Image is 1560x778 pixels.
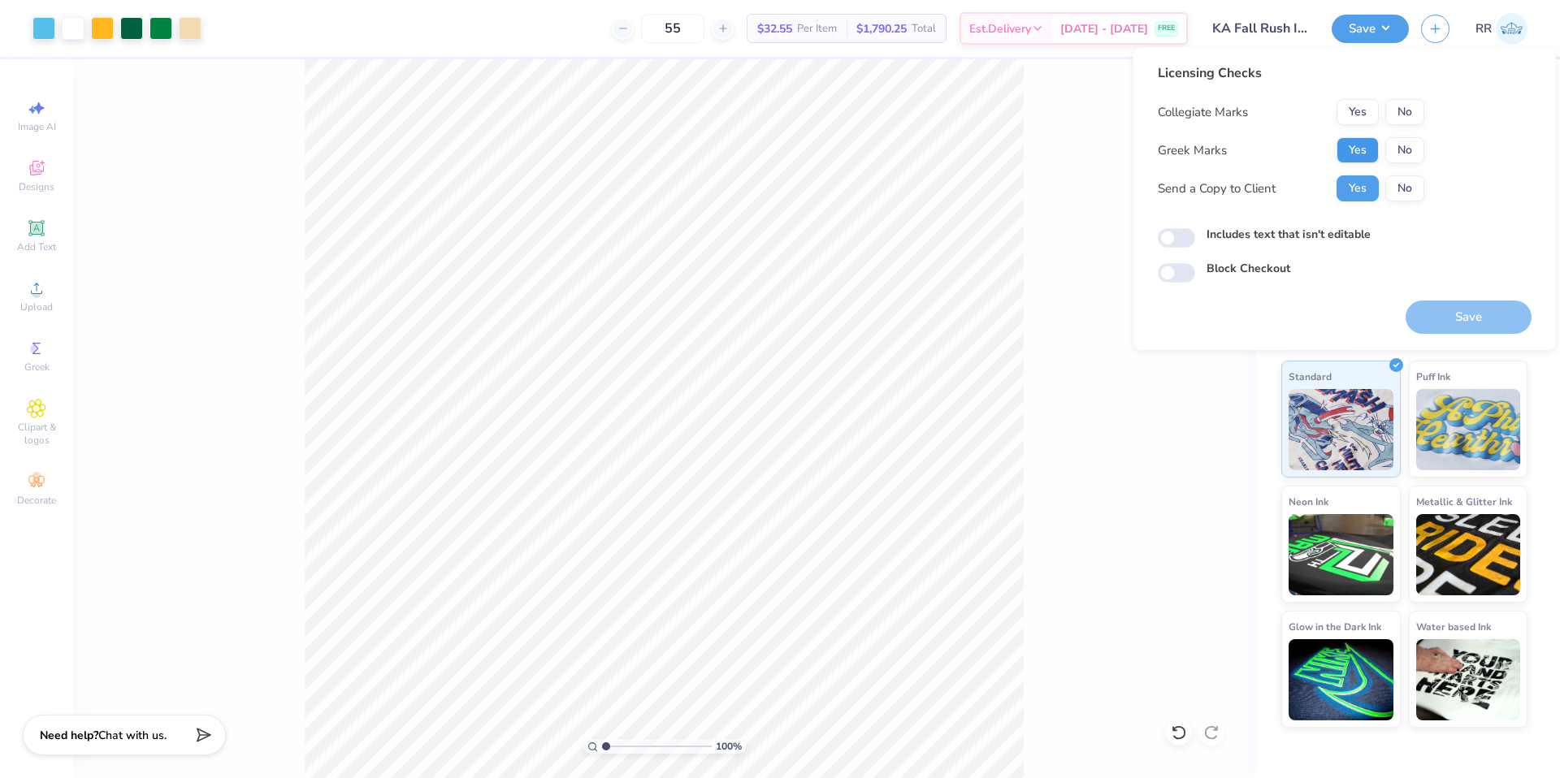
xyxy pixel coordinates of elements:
span: Decorate [17,494,56,507]
img: Rigil Kent Ricardo [1496,13,1527,45]
a: RR [1475,13,1527,45]
span: Image AI [18,120,56,133]
img: Neon Ink [1289,514,1393,595]
span: Est. Delivery [969,20,1031,37]
label: Includes text that isn't editable [1207,226,1371,243]
span: Chat with us. [98,728,167,743]
label: Block Checkout [1207,260,1290,277]
span: [DATE] - [DATE] [1060,20,1148,37]
span: Water based Ink [1416,618,1491,635]
input: Untitled Design [1200,12,1319,45]
div: Licensing Checks [1158,63,1424,83]
button: Save [1332,15,1409,43]
span: Total [912,20,936,37]
img: Glow in the Dark Ink [1289,639,1393,720]
span: FREE [1158,23,1175,34]
img: Standard [1289,389,1393,470]
span: $1,790.25 [856,20,907,37]
strong: Need help? [40,728,98,743]
button: No [1385,99,1424,125]
button: Yes [1337,137,1379,163]
span: Designs [19,180,54,193]
span: Neon Ink [1289,493,1328,510]
button: No [1385,137,1424,163]
div: Greek Marks [1158,141,1227,160]
span: 100 % [716,739,742,754]
span: Glow in the Dark Ink [1289,618,1381,635]
img: Water based Ink [1416,639,1521,720]
span: Metallic & Glitter Ink [1416,493,1512,510]
span: Add Text [17,240,56,253]
span: Clipart & logos [8,421,65,447]
img: Metallic & Glitter Ink [1416,514,1521,595]
span: $32.55 [757,20,792,37]
button: Yes [1337,99,1379,125]
button: No [1385,175,1424,201]
span: RR [1475,19,1492,38]
span: Per Item [797,20,837,37]
div: Send a Copy to Client [1158,179,1276,198]
span: Upload [20,300,53,313]
input: – – [641,14,704,43]
img: Puff Ink [1416,389,1521,470]
div: Collegiate Marks [1158,103,1248,122]
span: Greek [24,361,50,374]
span: Standard [1289,368,1332,385]
span: Puff Ink [1416,368,1450,385]
button: Yes [1337,175,1379,201]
